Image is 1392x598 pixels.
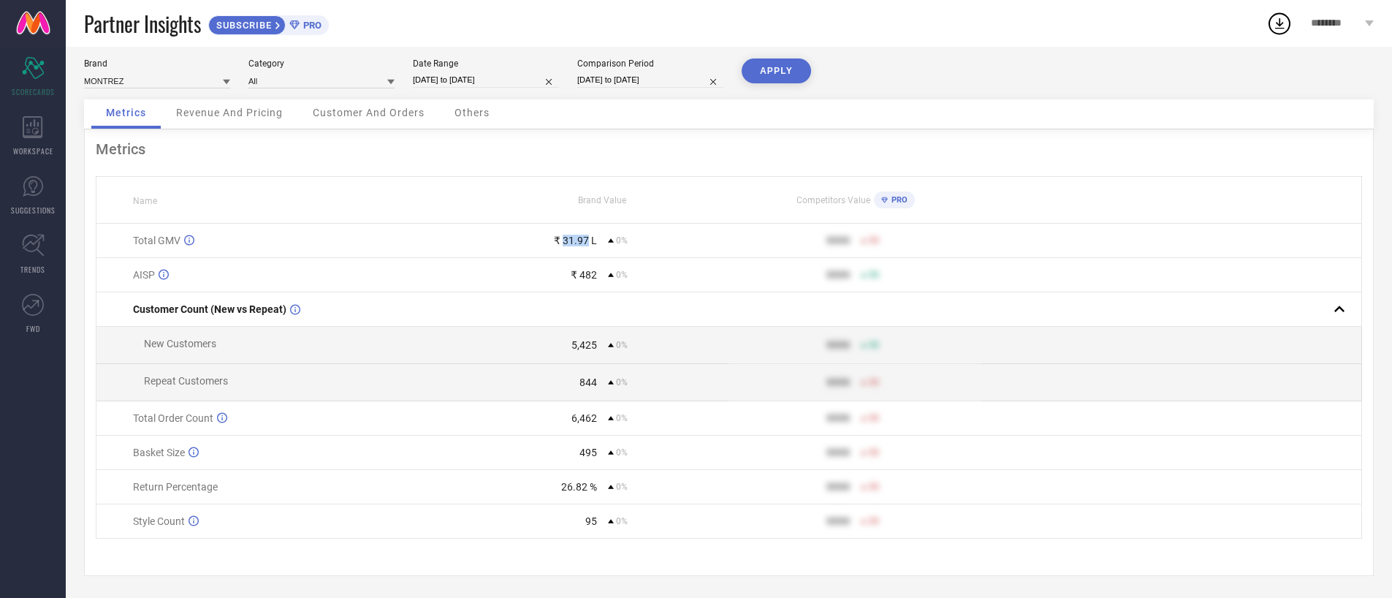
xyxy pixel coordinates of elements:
[826,481,850,493] div: 9999
[616,447,628,458] span: 0%
[888,195,908,205] span: PRO
[84,9,201,39] span: Partner Insights
[561,481,597,493] div: 26.82 %
[571,412,597,424] div: 6,462
[133,269,155,281] span: AISP
[133,196,157,206] span: Name
[826,376,850,388] div: 9999
[133,515,185,527] span: Style Count
[571,269,597,281] div: ₹ 482
[577,72,723,88] input: Select comparison period
[577,58,723,69] div: Comparison Period
[26,323,40,334] span: FWD
[144,338,216,349] span: New Customers
[826,515,850,527] div: 9999
[579,447,597,458] div: 495
[1266,10,1293,37] div: Open download list
[869,340,879,350] span: 50
[616,340,628,350] span: 0%
[133,481,218,493] span: Return Percentage
[869,516,879,526] span: 50
[413,58,559,69] div: Date Range
[133,235,180,246] span: Total GMV
[826,235,850,246] div: 9999
[616,235,628,246] span: 0%
[571,339,597,351] div: 5,425
[176,107,283,118] span: Revenue And Pricing
[616,516,628,526] span: 0%
[208,12,329,35] a: SUBSCRIBEPRO
[826,339,850,351] div: 9999
[300,20,322,31] span: PRO
[20,264,45,275] span: TRENDS
[616,270,628,280] span: 0%
[869,482,879,492] span: 50
[869,270,879,280] span: 50
[869,447,879,458] span: 50
[13,145,53,156] span: WORKSPACE
[106,107,146,118] span: Metrics
[313,107,425,118] span: Customer And Orders
[869,235,879,246] span: 50
[616,482,628,492] span: 0%
[869,413,879,423] span: 50
[209,20,275,31] span: SUBSCRIBE
[742,58,811,83] button: APPLY
[248,58,395,69] div: Category
[554,235,597,246] div: ₹ 31.97 L
[579,376,597,388] div: 844
[96,140,1362,158] div: Metrics
[616,377,628,387] span: 0%
[11,205,56,216] span: SUGGESTIONS
[133,447,185,458] span: Basket Size
[455,107,490,118] span: Others
[826,269,850,281] div: 9999
[578,195,626,205] span: Brand Value
[826,412,850,424] div: 9999
[616,413,628,423] span: 0%
[133,412,213,424] span: Total Order Count
[796,195,870,205] span: Competitors Value
[84,58,230,69] div: Brand
[413,72,559,88] input: Select date range
[826,447,850,458] div: 9999
[869,377,879,387] span: 50
[133,303,286,315] span: Customer Count (New vs Repeat)
[12,86,55,97] span: SCORECARDS
[144,375,228,387] span: Repeat Customers
[585,515,597,527] div: 95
